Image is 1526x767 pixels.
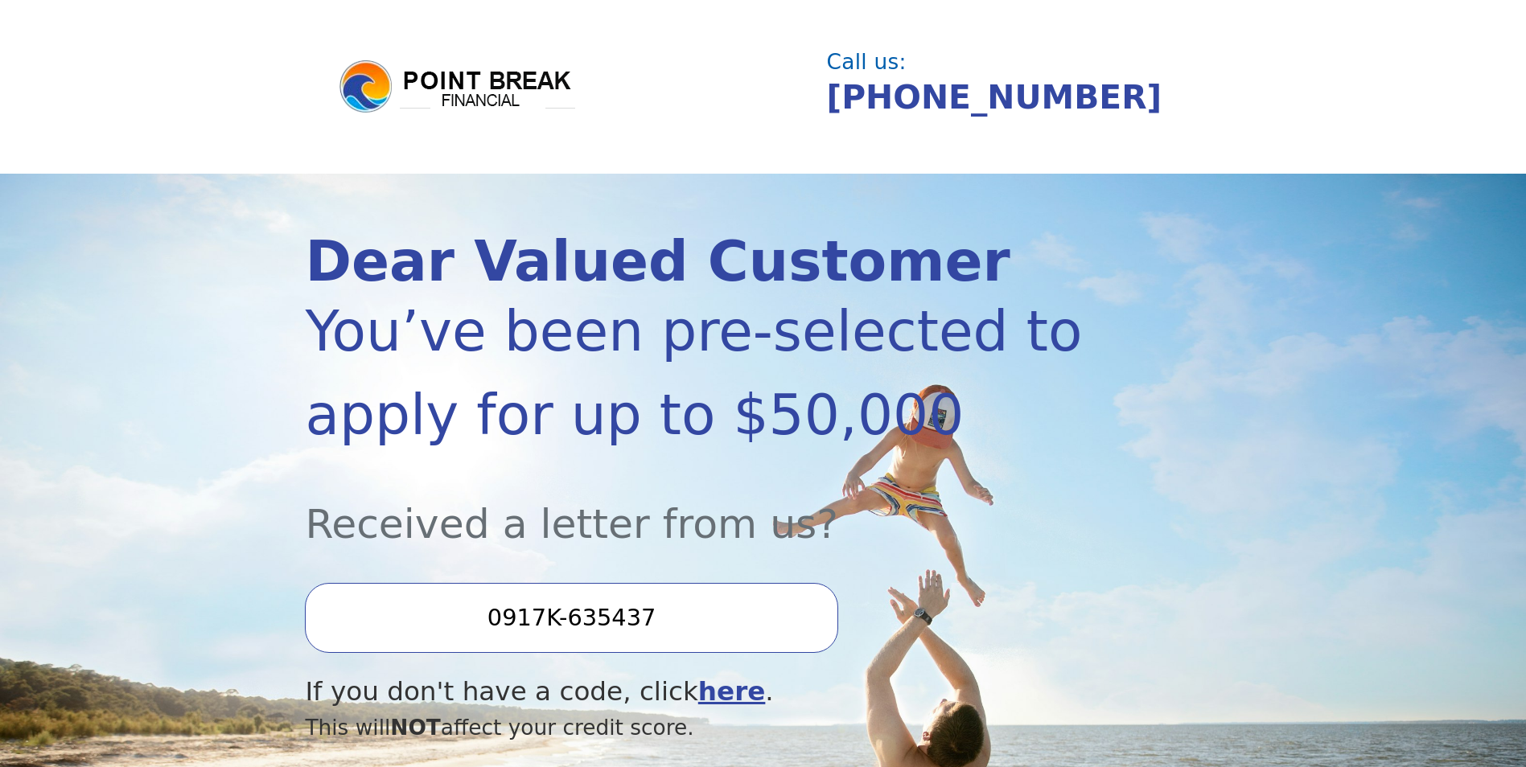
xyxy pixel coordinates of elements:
a: here [698,676,766,707]
div: Call us: [827,51,1208,72]
div: Dear Valued Customer [305,234,1083,289]
span: NOT [390,715,441,740]
div: Received a letter from us? [305,457,1083,554]
input: Enter your Offer Code: [305,583,837,652]
a: [PHONE_NUMBER] [827,78,1162,117]
div: This will affect your credit score. [305,712,1083,744]
div: You’ve been pre-selected to apply for up to $50,000 [305,289,1083,457]
div: If you don't have a code, click . [305,672,1083,712]
img: logo.png [337,58,578,116]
